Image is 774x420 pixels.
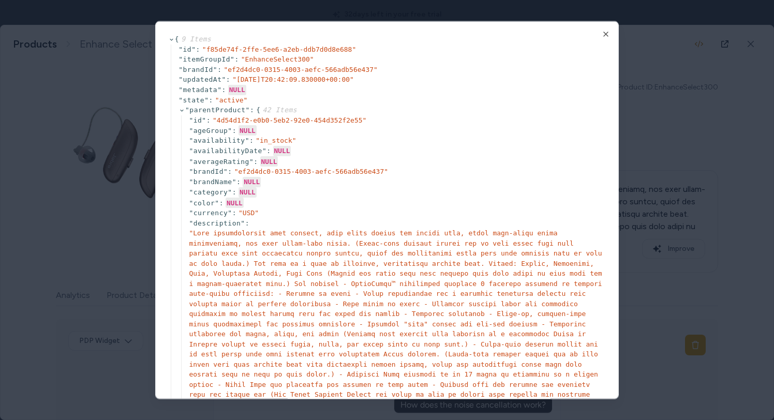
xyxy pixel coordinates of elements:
span: 9 Items [179,35,211,43]
div: : [250,105,254,115]
div: : [232,208,236,218]
div: NULL [228,84,246,95]
span: " ef2d4dc0-0315-4003-aefc-566adb56e437 " [234,168,388,175]
span: " [DATE]T20:42:09.830000+00:00 " [232,76,354,83]
span: " brandName " [189,178,236,186]
div: NULL [260,156,278,167]
div: : [266,146,271,156]
span: " itemGroupId " [178,55,234,63]
div: : [217,64,221,74]
span: " category " [189,188,232,196]
span: { [175,35,212,43]
span: " color " [189,199,219,206]
div: NULL [239,187,257,198]
span: " f85de74f-2ffe-5ee6-a2eb-ddb7d0d8e688 " [202,45,356,53]
div: NULL [243,176,261,187]
span: " in_stock " [256,137,296,144]
span: " state " [178,96,209,103]
div: NULL [273,145,291,156]
span: " id " [178,45,196,53]
div: : [226,74,230,85]
span: " averageRating " [189,157,254,165]
span: " availabilityDate " [189,147,266,155]
span: " brandId " [189,168,228,175]
span: " id " [189,116,206,124]
div: : [196,44,200,54]
div: : [219,198,224,208]
span: " parentProduct " [185,106,250,114]
span: " description " [189,219,245,227]
span: " EnhanceSelect300 " [241,55,314,63]
span: " 4d54d1f2-e0b0-5eb2-92e0-454d352f2e55 " [213,116,366,124]
div: : [209,95,213,105]
div: : [236,177,241,187]
div: : [232,125,236,136]
span: 42 Items [261,106,297,114]
span: " availability " [189,137,249,144]
div: : [245,218,249,228]
div: : [249,136,254,146]
div: : [228,167,232,177]
span: " brandId " [178,65,217,73]
span: " currency " [189,209,232,217]
span: { [256,106,297,114]
span: " ageGroup " [189,126,232,134]
span: " active " [215,96,248,103]
div: : [206,115,211,125]
span: " updatedAt " [178,76,226,83]
div: NULL [226,198,244,208]
div: : [221,85,226,95]
span: " metadata " [178,86,221,94]
span: " ef2d4dc0-0315-4003-aefc-566adb56e437 " [224,65,377,73]
div: : [232,187,236,198]
div: : [234,54,239,65]
span: " USD " [239,209,259,217]
div: NULL [239,125,257,136]
div: : [254,156,258,167]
